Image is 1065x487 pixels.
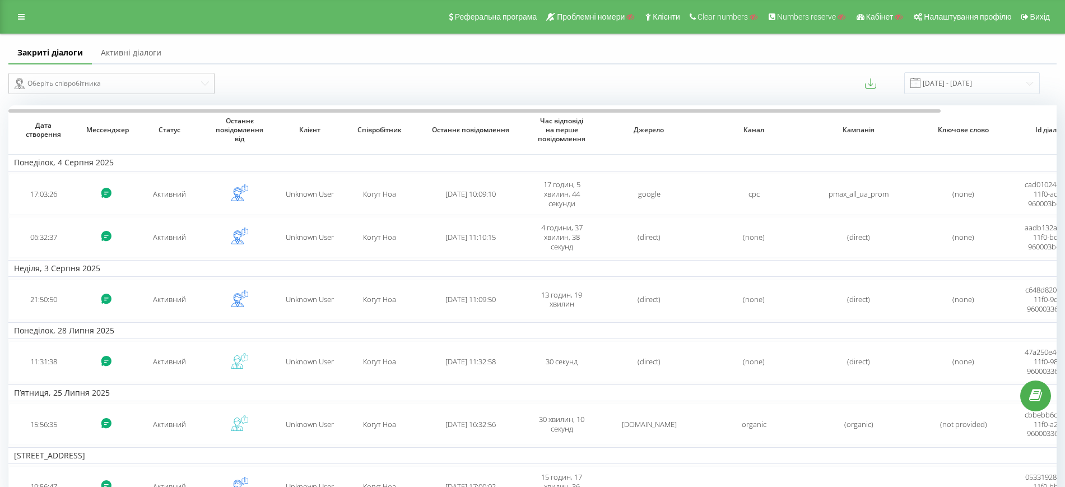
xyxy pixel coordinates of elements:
span: pmax_all_ua_prom [829,189,889,199]
a: Активні діалоги [92,42,170,64]
span: Когут Ноа [363,189,396,199]
span: Когут Ноа [363,232,396,242]
span: [DATE] 11:10:15 [445,232,496,242]
td: 17:03:26 [8,174,78,215]
span: Clear numbers [697,12,748,21]
span: Клієнти [653,12,680,21]
span: Дата створення [17,121,70,138]
span: Вихід [1030,12,1050,21]
span: Unknown User [286,232,334,242]
span: Час відповіді на перше повідомлення [535,117,588,143]
span: Налаштування профілю [924,12,1011,21]
span: Unknown User [286,356,334,367]
span: Numbers reserve [777,12,836,21]
td: 17 годин, 5 хвилин, 44 секунди [527,174,597,215]
span: Співробітник [353,126,406,134]
span: (organic) [844,419,873,429]
span: Останнє повідомлення від [213,117,266,143]
span: (none) [743,294,765,304]
span: (direct) [638,294,661,304]
span: Кабінет [866,12,894,21]
span: Клієнт [283,126,336,134]
span: Когут Ноа [363,294,396,304]
td: Активний [134,403,204,444]
span: Проблемні номери [557,12,625,21]
span: (none) [952,232,974,242]
span: Ключове слово [921,126,1005,134]
span: [DATE] 11:09:50 [445,294,496,304]
span: [DATE] 16:32:56 [445,419,496,429]
td: 4 години, 37 хвилин, 38 секунд [527,217,597,258]
span: [DOMAIN_NAME] [622,419,677,429]
span: Unknown User [286,419,334,429]
td: 06:32:37 [8,217,78,258]
td: Активний [134,174,204,215]
span: Канал [711,126,796,134]
span: (none) [743,232,765,242]
td: 11:31:38 [8,341,78,382]
td: 15:56:35 [8,403,78,444]
span: cpc [748,189,760,199]
span: (direct) [847,356,870,367]
span: Unknown User [286,189,334,199]
span: (none) [952,294,974,304]
td: 30 хвилин, 10 секунд [527,403,597,444]
span: Мессенджер [86,126,127,134]
span: [DATE] 11:32:58 [445,356,496,367]
span: Реферальна програма [455,12,537,21]
span: Unknown User [286,294,334,304]
a: Закриті діалоги [8,42,92,64]
span: (none) [952,189,974,199]
span: organic [742,419,766,429]
td: Активний [134,279,204,320]
td: 21:50:50 [8,279,78,320]
td: Активний [134,217,204,258]
span: google [638,189,661,199]
button: Експортувати повідомлення [865,78,876,89]
span: (direct) [638,232,661,242]
span: Кампанія [816,126,900,134]
td: 13 годин, 19 хвилин [527,279,597,320]
span: Останнє повідомлення [425,126,516,134]
span: (none) [952,356,974,367]
span: (not provided) [940,419,987,429]
span: Когут Ноа [363,419,396,429]
span: Статус [143,126,196,134]
td: 30 секунд [527,341,597,382]
span: Когут Ноа [363,356,396,367]
span: Джерело [607,126,691,134]
span: (direct) [847,232,870,242]
td: Активний [134,341,204,382]
span: (none) [743,356,765,367]
div: Оберіть співробітника [15,77,199,90]
span: [DATE] 10:09:10 [445,189,496,199]
span: (direct) [847,294,870,304]
span: (direct) [638,356,661,367]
